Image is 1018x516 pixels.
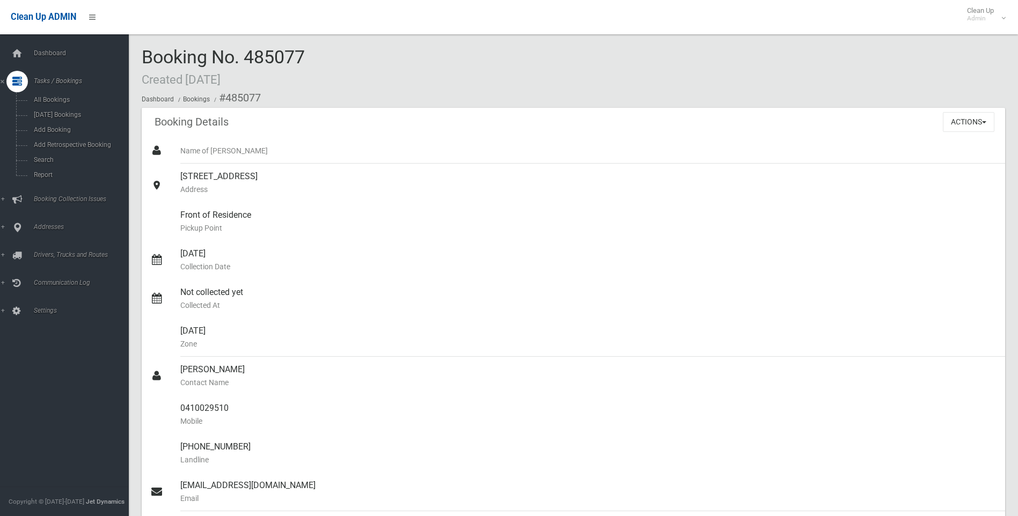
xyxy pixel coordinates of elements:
[9,498,84,505] span: Copyright © [DATE]-[DATE]
[31,156,128,164] span: Search
[180,473,997,511] div: [EMAIL_ADDRESS][DOMAIN_NAME]
[180,395,997,434] div: 0410029510
[180,222,997,234] small: Pickup Point
[142,46,305,88] span: Booking No. 485077
[142,95,174,103] a: Dashboard
[943,112,994,132] button: Actions
[180,318,997,357] div: [DATE]
[180,299,997,312] small: Collected At
[180,492,997,505] small: Email
[142,112,241,132] header: Booking Details
[962,6,1005,23] span: Clean Up
[180,453,997,466] small: Landline
[183,95,210,103] a: Bookings
[180,144,997,157] small: Name of [PERSON_NAME]
[142,72,221,86] small: Created [DATE]
[211,88,261,108] li: #485077
[31,141,128,149] span: Add Retrospective Booking
[31,171,128,179] span: Report
[31,195,137,203] span: Booking Collection Issues
[180,415,997,427] small: Mobile
[31,126,128,134] span: Add Booking
[180,183,997,196] small: Address
[31,77,137,85] span: Tasks / Bookings
[180,164,997,202] div: [STREET_ADDRESS]
[31,96,128,104] span: All Bookings
[180,260,997,273] small: Collection Date
[180,279,997,318] div: Not collected yet
[86,498,124,505] strong: Jet Dynamics
[31,49,137,57] span: Dashboard
[31,111,128,119] span: [DATE] Bookings
[31,307,137,314] span: Settings
[180,434,997,473] div: [PHONE_NUMBER]
[180,337,997,350] small: Zone
[31,223,137,231] span: Addresses
[967,14,994,23] small: Admin
[31,279,137,286] span: Communication Log
[142,473,1005,511] a: [EMAIL_ADDRESS][DOMAIN_NAME]Email
[31,251,137,259] span: Drivers, Trucks and Routes
[180,202,997,241] div: Front of Residence
[180,241,997,279] div: [DATE]
[11,12,76,22] span: Clean Up ADMIN
[180,357,997,395] div: [PERSON_NAME]
[180,376,997,389] small: Contact Name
